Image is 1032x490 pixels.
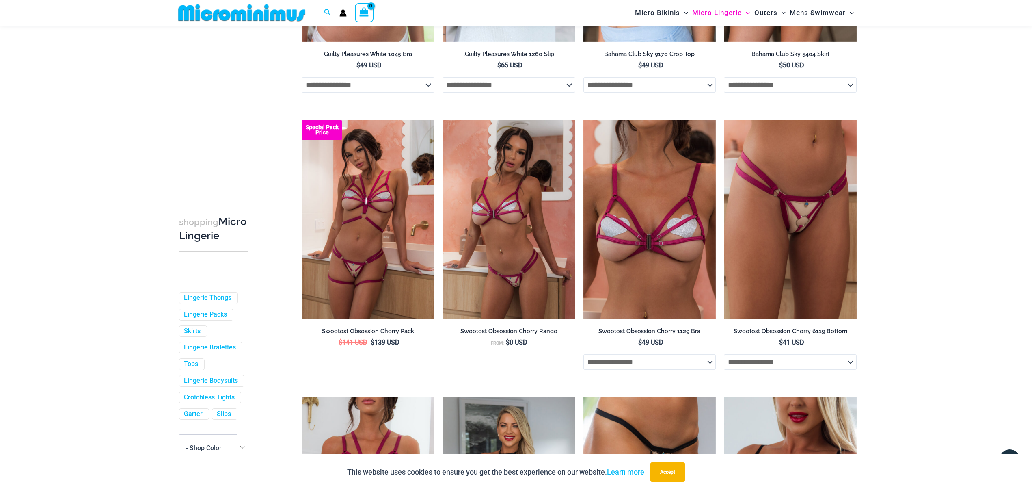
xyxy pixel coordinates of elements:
[371,338,374,346] span: $
[302,120,434,319] a: Sweetest Obsession Cherry 1129 Bra 6119 Bottom 1939 Bodysuit 05 Sweetest Obsession Cherry 1129 Br...
[179,435,248,462] span: - Shop Color
[497,61,522,69] bdi: 65 USD
[506,338,527,346] bdi: 0 USD
[443,327,575,338] a: Sweetest Obsession Cherry Range
[692,2,742,23] span: Micro Lingerie
[724,327,857,338] a: Sweetest Obsession Cherry 6119 Bottom
[752,2,788,23] a: OutersMenu ToggleMenu Toggle
[339,9,347,17] a: Account icon link
[175,4,309,22] img: MM SHOP LOGO FLAT
[184,294,231,302] a: Lingerie Thongs
[186,444,222,452] span: - Shop Color
[347,466,644,478] p: This website uses cookies to ensure you get the best experience on our website.
[777,2,786,23] span: Menu Toggle
[443,50,575,58] h2: .Guilty Pleasures White 1260 Slip
[635,2,680,23] span: Micro Bikinis
[324,8,331,18] a: Search icon link
[724,327,857,335] h2: Sweetest Obsession Cherry 6119 Bottom
[339,338,367,346] bdi: 141 USD
[632,1,857,24] nav: Site Navigation
[443,327,575,335] h2: Sweetest Obsession Cherry Range
[724,50,857,58] h2: Bahama Club Sky 5404 Skirt
[497,61,501,69] span: $
[302,50,434,58] h2: Guilty Pleasures White 1045 Bra
[179,217,218,227] span: shopping
[184,310,227,319] a: Lingerie Packs
[779,61,783,69] span: $
[356,61,360,69] span: $
[443,120,575,319] a: Sweetest Obsession Cherry 1129 Bra 6119 Bottom 1939 01Sweetest Obsession Cherry 1129 Bra 6119 Bot...
[302,50,434,61] a: Guilty Pleasures White 1045 Bra
[184,327,201,336] a: Skirts
[217,410,231,418] a: Slips
[443,120,575,319] img: Sweetest Obsession Cherry 1129 Bra 6119 Bottom 1939 01
[583,50,716,58] h2: Bahama Club Sky 9170 Crop Top
[790,2,846,23] span: Mens Swimwear
[633,2,690,23] a: Micro BikinisMenu ToggleMenu Toggle
[583,327,716,335] h2: Sweetest Obsession Cherry 1129 Bra
[491,340,504,346] span: From:
[184,344,236,352] a: Lingerie Bralettes
[184,393,235,402] a: Crotchless Tights
[607,468,644,476] a: Learn more
[583,120,716,319] a: Sweetest Obsession Cherry 1129 Bra 01Sweetest Obsession Cherry 1129 Bra 6119 Bottom 1939 05Sweete...
[724,50,857,61] a: Bahama Club Sky 5404 Skirt
[724,120,857,319] a: Sweetest Obsession Cherry 6119 Bottom 1939 01Sweetest Obsession Cherry 1129 Bra 6119 Bottom 1939 ...
[179,435,248,461] span: - Shop Color
[339,338,342,346] span: $
[302,327,434,338] a: Sweetest Obsession Cherry Pack
[638,338,642,346] span: $
[638,61,663,69] bdi: 49 USD
[779,338,783,346] span: $
[779,61,804,69] bdi: 50 USD
[179,215,248,243] h3: Micro Lingerie
[302,125,342,135] b: Special Pack Price
[724,120,857,319] img: Sweetest Obsession Cherry 1129 Bra 6119 Bottom 1939 04
[506,338,510,346] span: $
[788,2,856,23] a: Mens SwimwearMenu ToggleMenu Toggle
[638,338,663,346] bdi: 49 USD
[179,27,252,190] iframe: TrustedSite Certified
[583,327,716,338] a: Sweetest Obsession Cherry 1129 Bra
[583,120,716,319] img: Sweetest Obsession Cherry 1129 Bra 01
[846,2,854,23] span: Menu Toggle
[302,327,434,335] h2: Sweetest Obsession Cherry Pack
[355,3,374,22] a: View Shopping Cart, empty
[184,377,238,385] a: Lingerie Bodysuits
[680,2,688,23] span: Menu Toggle
[184,360,198,369] a: Tops
[638,61,642,69] span: $
[650,462,685,482] button: Accept
[356,61,381,69] bdi: 49 USD
[302,120,434,319] img: Sweetest Obsession Cherry 1129 Bra 6119 Bottom 1939 Bodysuit 05
[583,50,716,61] a: Bahama Club Sky 9170 Crop Top
[371,338,399,346] bdi: 139 USD
[742,2,750,23] span: Menu Toggle
[690,2,752,23] a: Micro LingerieMenu ToggleMenu Toggle
[184,410,203,418] a: Garter
[754,2,777,23] span: Outers
[779,338,804,346] bdi: 41 USD
[443,50,575,61] a: .Guilty Pleasures White 1260 Slip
